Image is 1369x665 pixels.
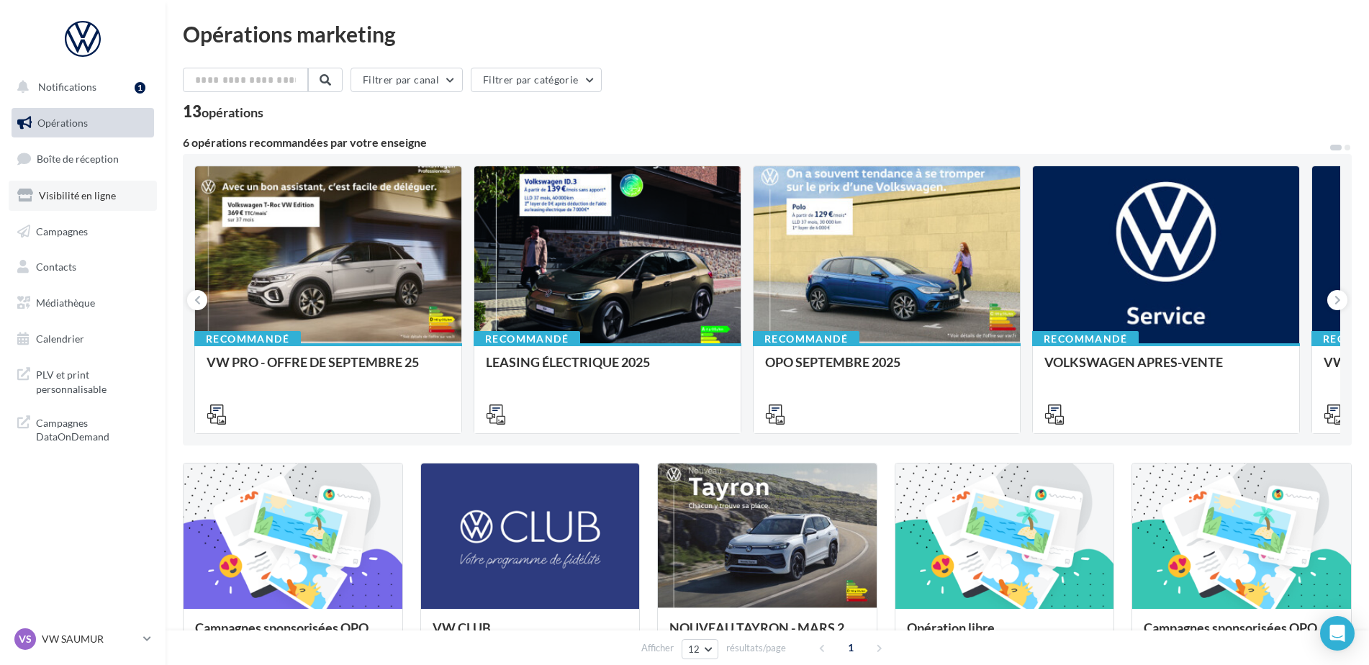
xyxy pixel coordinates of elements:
div: opérations [202,106,263,119]
div: VOLKSWAGEN APRES-VENTE [1044,355,1288,384]
a: VS VW SAUMUR [12,625,154,653]
span: VS [19,632,32,646]
span: Visibilité en ligne [39,189,116,202]
span: Campagnes [36,225,88,237]
span: Opérations [37,117,88,129]
a: Médiathèque [9,288,157,318]
div: 13 [183,104,263,119]
div: OPO SEPTEMBRE 2025 [765,355,1008,384]
a: Campagnes DataOnDemand [9,407,157,450]
div: VW PRO - OFFRE DE SEPTEMBRE 25 [207,355,450,384]
span: Médiathèque [36,297,95,309]
button: Filtrer par catégorie [471,68,602,92]
div: Campagnes sponsorisées OPO Septembre [195,620,391,649]
span: Afficher [641,641,674,655]
a: Opérations [9,108,157,138]
a: Boîte de réception [9,143,157,174]
span: Boîte de réception [37,153,119,165]
div: 1 [135,82,145,94]
div: Recommandé [474,331,580,347]
span: résultats/page [726,641,786,655]
div: VW CLUB [433,620,628,649]
div: Recommandé [1032,331,1139,347]
span: Campagnes DataOnDemand [36,413,148,444]
button: 12 [682,639,718,659]
span: 1 [839,636,862,659]
a: Visibilité en ligne [9,181,157,211]
div: Open Intercom Messenger [1320,616,1355,651]
div: Campagnes sponsorisées OPO [1144,620,1339,649]
p: VW SAUMUR [42,632,137,646]
div: Recommandé [194,331,301,347]
a: Contacts [9,252,157,282]
button: Notifications 1 [9,72,151,102]
a: Campagnes [9,217,157,247]
span: PLV et print personnalisable [36,365,148,396]
span: 12 [688,643,700,655]
div: Opération libre [907,620,1103,649]
span: Notifications [38,81,96,93]
div: Opérations marketing [183,23,1352,45]
a: Calendrier [9,324,157,354]
button: Filtrer par canal [351,68,463,92]
div: Recommandé [753,331,859,347]
span: Calendrier [36,332,84,345]
div: LEASING ÉLECTRIQUE 2025 [486,355,729,384]
a: PLV et print personnalisable [9,359,157,402]
span: Contacts [36,261,76,273]
div: NOUVEAU TAYRON - MARS 2025 [669,620,865,649]
div: 6 opérations recommandées par votre enseigne [183,137,1329,148]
